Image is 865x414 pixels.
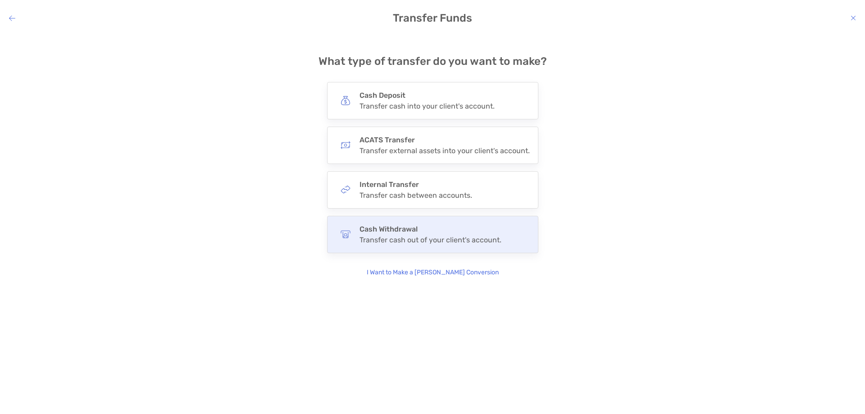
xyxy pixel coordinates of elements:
[319,55,547,68] h4: What type of transfer do you want to make?
[360,191,472,200] div: Transfer cash between accounts.
[360,136,530,144] h4: ACATS Transfer
[360,91,495,100] h4: Cash Deposit
[360,225,501,233] h4: Cash Withdrawal
[341,185,351,195] img: button icon
[360,146,530,155] div: Transfer external assets into your client's account.
[360,180,472,189] h4: Internal Transfer
[341,229,351,239] img: button icon
[341,140,351,150] img: button icon
[360,236,501,244] div: Transfer cash out of your client's account.
[367,268,499,278] p: I Want to Make a [PERSON_NAME] Conversion
[360,102,495,110] div: Transfer cash into your client's account.
[341,96,351,105] img: button icon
